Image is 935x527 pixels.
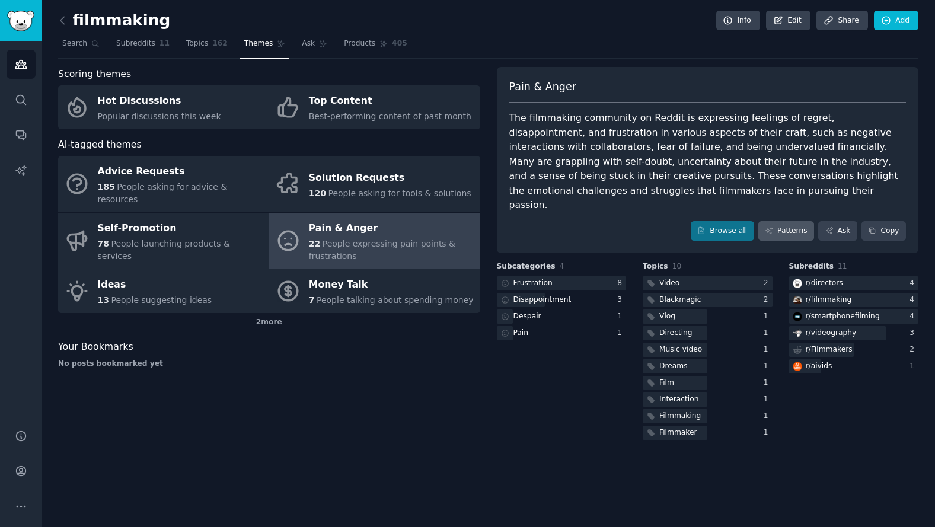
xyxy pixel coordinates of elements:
[764,378,773,388] div: 1
[58,11,170,30] h2: filmmaking
[58,213,269,269] a: Self-Promotion78People launching products & services
[513,311,541,322] div: Despair
[659,311,675,322] div: Vlog
[309,219,474,238] div: Pain & Anger
[910,295,918,305] div: 4
[244,39,273,49] span: Themes
[98,219,263,238] div: Self-Promotion
[659,427,697,438] div: Filmmaker
[716,11,760,31] a: Info
[764,394,773,405] div: 1
[159,39,170,49] span: 11
[806,311,880,322] div: r/ smartphonefilming
[659,278,679,289] div: Video
[806,295,852,305] div: r/ filmmaking
[497,293,627,308] a: Disappointment3
[298,34,331,59] a: Ask
[317,295,474,305] span: People talking about spending money
[309,295,315,305] span: 7
[309,92,471,111] div: Top Content
[328,189,471,198] span: People asking for tools & solutions
[793,279,802,288] img: directors
[910,278,918,289] div: 4
[497,276,627,291] a: Frustration8
[58,340,133,354] span: Your Bookmarks
[58,313,480,332] div: 2 more
[816,11,867,31] a: Share
[98,182,115,191] span: 185
[302,39,315,49] span: Ask
[910,328,918,338] div: 3
[659,361,688,372] div: Dreams
[98,239,230,261] span: People launching products & services
[793,296,802,304] img: filmmaking
[764,295,773,305] div: 2
[789,276,919,291] a: directorsr/directors4
[659,344,702,355] div: Music video
[764,328,773,338] div: 1
[764,427,773,438] div: 1
[758,221,814,241] a: Patterns
[643,276,773,291] a: Video2
[212,39,228,49] span: 162
[309,111,471,121] span: Best-performing content of past month
[672,262,682,270] span: 10
[806,344,853,355] div: r/ Filmmakers
[793,312,802,321] img: smartphonefilming
[789,359,919,374] a: aividsr/aivids1
[659,394,698,405] div: Interaction
[98,182,228,204] span: People asking for advice & resources
[617,311,626,322] div: 1
[764,361,773,372] div: 1
[789,261,834,272] span: Subreddits
[497,309,627,324] a: Despair1
[98,92,221,111] div: Hot Discussions
[643,392,773,407] a: Interaction1
[98,162,263,181] div: Advice Requests
[910,311,918,322] div: 4
[269,85,480,129] a: Top ContentBest-performing content of past month
[874,11,918,31] a: Add
[240,34,290,59] a: Themes
[764,411,773,421] div: 1
[643,309,773,324] a: Vlog1
[838,262,847,270] span: 11
[513,328,529,338] div: Pain
[793,362,802,371] img: aivids
[344,39,375,49] span: Products
[392,39,407,49] span: 405
[497,261,556,272] span: Subcategories
[617,328,626,338] div: 1
[269,156,480,212] a: Solution Requests120People asking for tools & solutions
[509,79,576,94] span: Pain & Anger
[98,239,109,248] span: 78
[58,156,269,212] a: Advice Requests185People asking for advice & resources
[643,293,773,308] a: Blackmagic2
[766,11,810,31] a: Edit
[764,344,773,355] div: 1
[309,189,326,198] span: 120
[659,328,693,338] div: Directing
[58,85,269,129] a: Hot DiscussionsPopular discussions this week
[98,276,212,295] div: Ideas
[7,11,34,31] img: GummySearch logo
[910,361,918,372] div: 1
[340,34,411,59] a: Products405
[793,329,802,337] img: videography
[560,262,564,270] span: 4
[861,221,906,241] button: Copy
[513,278,553,289] div: Frustration
[643,409,773,424] a: Filmmaking1
[789,326,919,341] a: videographyr/videography3
[112,34,174,59] a: Subreddits11
[764,278,773,289] div: 2
[309,168,471,187] div: Solution Requests
[806,361,832,372] div: r/ aivids
[58,269,269,313] a: Ideas13People suggesting ideas
[764,311,773,322] div: 1
[643,326,773,341] a: Directing1
[910,344,918,355] div: 2
[513,295,572,305] div: Disappointment
[269,269,480,313] a: Money Talk7People talking about spending money
[789,343,919,357] a: r/Filmmakers2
